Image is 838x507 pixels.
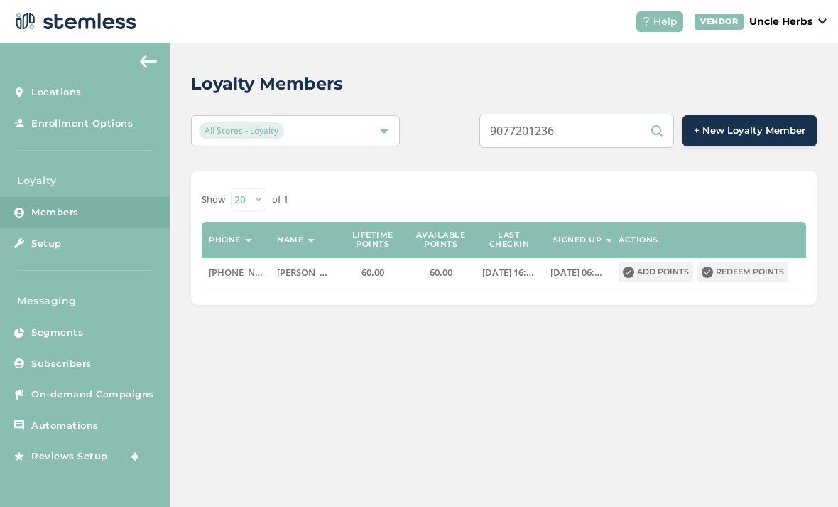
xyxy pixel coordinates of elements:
img: icon-sort-1e1d7615.svg [606,239,613,242]
span: Reviews Setup [31,449,108,464]
h2: Loyalty Members [191,71,343,97]
th: Actions [611,222,806,257]
img: glitter-stars-b7820f95.gif [119,442,147,471]
label: of 1 [272,193,288,207]
span: [DATE] 16:58:08 [482,266,549,279]
label: Available points [414,230,468,249]
span: [PHONE_NUMBER] [209,266,290,279]
label: Name [277,235,303,245]
input: Search [479,114,674,148]
label: 60.00 [345,267,399,279]
span: Help [653,14,678,29]
span: Locations [31,85,82,100]
img: icon_down-arrow-small-66adaf34.svg [818,18,827,24]
span: Members [31,206,79,220]
label: (907) 720-1236 [209,267,263,279]
label: Lifetime points [345,230,399,249]
span: Subscribers [31,357,92,371]
label: 2024-05-31 06:17:21 [550,267,604,279]
label: Show [202,193,225,207]
button: Add points [619,262,693,282]
span: Enrollment Options [31,117,133,131]
span: 60.00 [430,266,452,279]
label: Last checkin [482,230,536,249]
span: On-demand Campaigns [31,388,154,402]
label: 2025-06-28 16:58:08 [482,267,536,279]
iframe: Chat Widget [767,439,838,507]
span: All Stores - Loyalty [199,122,284,139]
label: Jimmy Nukapigak [277,267,331,279]
img: icon-help-white-03924b79.svg [642,17,651,26]
div: VENDOR [695,14,744,30]
span: [DATE] 06:17:21 [550,266,617,279]
span: + New Loyalty Member [694,124,805,138]
img: icon-sort-1e1d7615.svg [245,239,252,242]
label: Phone [209,235,241,245]
span: [PERSON_NAME] [277,266,349,279]
img: logo-dark-0685b13c.svg [11,7,136,36]
label: Signed up [553,235,602,245]
button: + New Loyalty Member [682,115,817,146]
span: Automations [31,419,99,433]
span: Setup [31,237,62,251]
label: 60.00 [414,267,468,279]
span: 60.00 [361,266,384,279]
img: icon-arrow-back-accent-c549486e.svg [140,55,157,67]
span: Segments [31,326,83,340]
img: icon-sort-1e1d7615.svg [308,239,315,242]
p: Uncle Herbs [749,14,812,29]
button: Redeem points [697,262,788,282]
